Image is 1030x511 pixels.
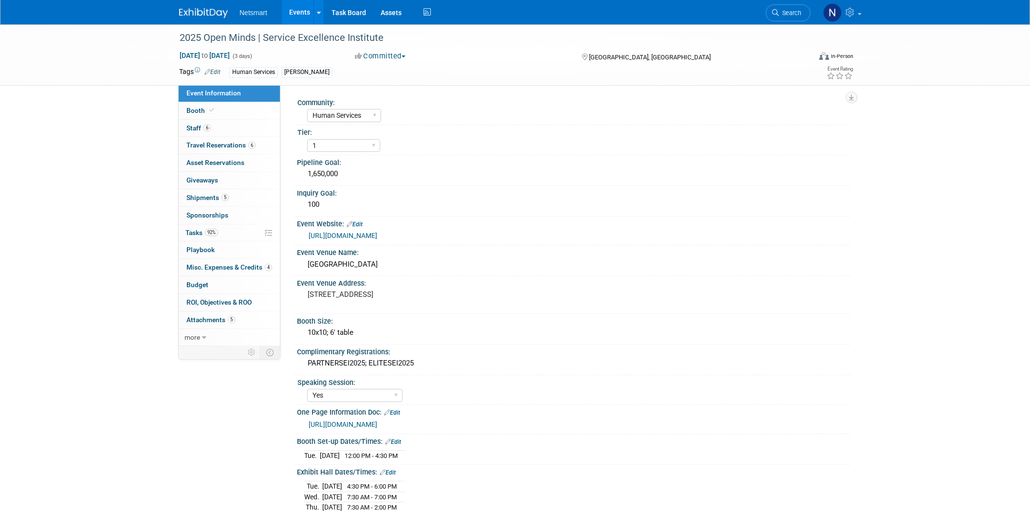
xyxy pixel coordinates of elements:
[232,53,252,59] span: (3 days)
[179,329,280,346] a: more
[297,375,846,387] div: Speaking Session:
[186,141,256,149] span: Travel Reservations
[228,316,235,323] span: 5
[347,504,397,511] span: 7:30 AM - 2:00 PM
[297,465,851,477] div: Exhibit Hall Dates/Times:
[322,492,342,502] td: [DATE]
[265,264,272,271] span: 4
[179,102,280,119] a: Booth
[185,229,218,237] span: Tasks
[304,257,844,272] div: [GEOGRAPHIC_DATA]
[179,85,280,102] a: Event Information
[209,108,214,113] i: Booth reservation complete
[819,52,829,60] img: Format-Inperson.png
[186,89,241,97] span: Event Information
[229,67,278,77] div: Human Services
[380,469,396,476] a: Edit
[179,172,280,189] a: Giveaways
[204,69,221,75] a: Edit
[179,137,280,154] a: Travel Reservations6
[309,420,377,428] a: [URL][DOMAIN_NAME]
[297,434,851,447] div: Booth Set-up Dates/Times:
[308,290,517,299] pre: [STREET_ADDRESS]
[179,189,280,206] a: Shipments5
[297,276,851,288] div: Event Venue Address:
[179,154,280,171] a: Asset Reservations
[281,67,332,77] div: [PERSON_NAME]
[243,346,260,359] td: Personalize Event Tab Strip
[186,124,211,132] span: Staff
[179,120,280,137] a: Staff6
[384,409,400,416] a: Edit
[239,9,267,17] span: Netsmart
[297,217,851,229] div: Event Website:
[248,142,256,149] span: 6
[766,4,810,21] a: Search
[297,155,851,167] div: Pipeline Goal:
[186,246,215,254] span: Playbook
[186,211,228,219] span: Sponsorships
[176,29,796,47] div: 2025 Open Minds | Service Excellence Institute
[347,221,363,228] a: Edit
[304,325,844,340] div: 10x10; 6' table
[304,481,322,492] td: Tue.
[320,451,340,461] td: [DATE]
[589,54,711,61] span: [GEOGRAPHIC_DATA], [GEOGRAPHIC_DATA]
[347,493,397,501] span: 7:30 AM - 7:00 PM
[345,452,398,459] span: 12:00 PM - 4:30 PM
[203,124,211,131] span: 6
[827,67,853,72] div: Event Rating
[186,107,216,114] span: Booth
[221,194,229,201] span: 5
[179,276,280,293] a: Budget
[297,345,851,357] div: Complimentary Registrations:
[179,311,280,328] a: Attachments5
[297,186,851,198] div: Inquiry Goal:
[186,263,272,271] span: Misc. Expenses & Credits
[385,438,401,445] a: Edit
[179,224,280,241] a: Tasks92%
[297,125,846,137] div: Tier:
[200,52,209,59] span: to
[753,51,853,65] div: Event Format
[297,245,851,257] div: Event Venue Name:
[297,95,846,108] div: Community:
[179,8,228,18] img: ExhibitDay
[179,51,230,60] span: [DATE] [DATE]
[186,194,229,201] span: Shipments
[184,333,200,341] span: more
[205,229,218,236] span: 92%
[179,294,280,311] a: ROI, Objectives & ROO
[304,451,320,461] td: Tue.
[347,483,397,490] span: 4:30 PM - 6:00 PM
[322,481,342,492] td: [DATE]
[186,176,218,184] span: Giveaways
[186,316,235,324] span: Attachments
[351,51,409,61] button: Committed
[297,405,851,418] div: One Page Information Doc:
[304,492,322,502] td: Wed.
[179,241,280,258] a: Playbook
[830,53,853,60] div: In-Person
[779,9,801,17] span: Search
[304,166,844,182] div: 1,650,000
[823,3,842,22] img: Nina Finn
[304,197,844,212] div: 100
[304,356,844,371] div: PARTNERSEI2025; ELITESEI2025
[179,207,280,224] a: Sponsorships
[186,298,252,306] span: ROI, Objectives & ROO
[179,67,221,78] td: Tags
[297,314,851,326] div: Booth Size:
[260,346,280,359] td: Toggle Event Tabs
[309,232,377,239] a: [URL][DOMAIN_NAME]
[186,159,244,166] span: Asset Reservations
[186,281,208,289] span: Budget
[179,259,280,276] a: Misc. Expenses & Credits4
